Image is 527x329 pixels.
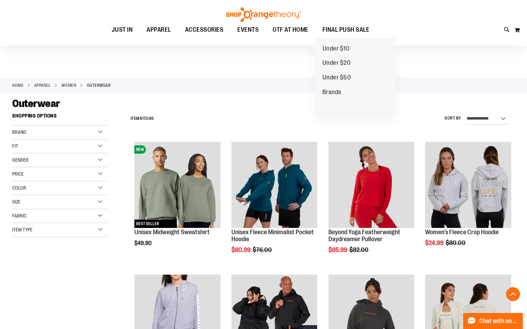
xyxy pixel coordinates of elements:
[316,56,358,70] a: Under $20
[131,138,224,264] div: product
[463,313,523,329] button: Chat with an Expert
[147,22,171,38] span: APPAREL
[231,229,314,243] a: Unisex Fleece Minimalist Pocket Hoodie
[12,98,60,109] span: Outerwear
[349,246,370,253] span: $82.00
[322,89,341,97] span: Brands
[230,22,266,38] a: EVENTS
[316,70,358,85] a: Under $50
[237,22,259,38] span: EVENTS
[134,229,210,236] a: Unisex Midweight Sweatshirt
[322,22,370,38] span: FINAL PUSH SALE
[87,82,111,89] strong: Outerwear
[425,142,511,229] a: Product image for Womens Fleece Crop Hoodie
[425,229,499,236] a: Women's Fleece Crop Hoodie
[12,227,32,232] span: Item Type
[231,142,318,228] img: Unisex Fleece Minimalist Pocket Hoodie
[231,142,318,229] a: Unisex Fleece Minimalist Pocket Hoodie
[316,41,357,56] a: Under $10
[446,239,467,246] span: $80.00
[328,142,415,228] img: Product image for Beyond Yoga Featherweight Daydreamer Pullover
[316,22,377,38] a: FINAL PUSH SALE
[328,246,348,253] span: $65.99
[12,171,24,177] span: Price
[253,246,273,253] span: $76.00
[134,145,146,154] span: NEW
[445,115,461,121] label: Sort By
[228,138,321,271] div: product
[140,22,178,38] a: APPAREL
[425,142,511,228] img: Product image for Womens Fleece Crop Hoodie
[328,142,415,229] a: Product image for Beyond Yoga Featherweight Daydreamer Pullover
[185,22,224,38] span: ACCESSORIES
[149,116,154,121] span: 65
[231,246,252,253] span: $60.99
[34,82,51,89] a: APPAREL
[105,22,140,38] a: JUST IN
[479,318,519,324] span: Chat with an Expert
[178,22,231,38] a: ACCESSORIES
[325,138,418,271] div: product
[134,240,153,246] span: $49.90
[322,74,351,83] span: Under $50
[322,59,351,68] span: Under $20
[12,199,21,205] span: Size
[134,142,221,228] img: Unisex Midweight Sweatshirt
[12,110,107,125] strong: Shopping Options
[61,82,76,89] a: WOMEN
[134,142,221,229] a: Unisex Midweight SweatshirtNEWBEST SELLER
[316,38,396,114] ul: FINAL PUSH SALE
[425,239,445,246] span: $24.99
[506,287,520,301] button: Back To Top
[316,85,348,100] a: Brands
[422,138,515,264] div: product
[134,220,161,228] span: BEST SELLER
[12,213,27,219] span: Fabric
[266,22,316,38] a: OTF AT HOME
[328,229,400,243] a: Beyond Yoga Featherweight Daydreamer Pullover
[12,143,18,149] span: Fit
[142,116,144,121] span: 1
[112,22,133,38] span: JUST IN
[12,129,26,135] span: Brand
[322,45,350,54] span: Under $10
[273,22,309,38] span: OTF AT HOME
[225,7,302,22] img: Shop Orangetheory
[12,157,29,163] span: Gender
[12,185,26,191] span: Color
[131,113,154,124] h2: Items to
[12,82,23,89] a: Home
